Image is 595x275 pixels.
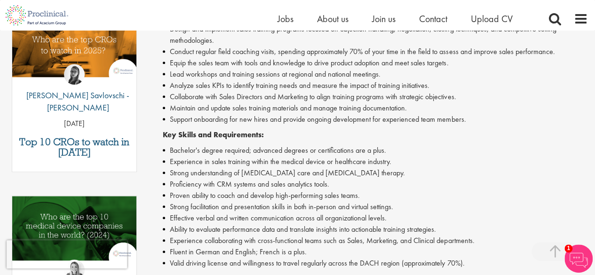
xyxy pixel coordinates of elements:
li: Maintain and update sales training materials and manage training documentation. [163,102,588,114]
img: Top 10 CROs 2025 | Proclinical [12,13,136,77]
a: Jobs [278,13,294,25]
a: Contact [419,13,447,25]
strong: Key Skills and Requirements: [163,130,264,140]
li: Bachelor's degree required; advanced degrees or certifications are a plus. [163,145,588,156]
li: Analyze sales KPIs to identify training needs and measure the impact of training initiatives. [163,80,588,91]
li: Strong facilitation and presentation skills in both in-person and virtual settings. [163,201,588,212]
li: Ability to evaluate performance data and translate insights into actionable training strategies. [163,224,588,235]
img: Theodora Savlovschi - Wicks [64,64,85,85]
li: Equip the sales team with tools and knowledge to drive product adoption and meet sales targets. [163,57,588,69]
img: Chatbot [564,244,593,273]
li: Support onboarding for new hires and provide ongoing development for experienced team members. [163,114,588,125]
p: [DATE] [12,118,136,129]
li: Experience in sales training within the medical device or healthcare industry. [163,156,588,167]
li: Strong understanding of [MEDICAL_DATA] care and [MEDICAL_DATA] therapy. [163,167,588,179]
li: Effective verbal and written communication across all organizational levels. [163,212,588,224]
li: Fluent in German and English; French is a plus. [163,246,588,258]
a: About us [317,13,349,25]
span: 1 [564,244,572,252]
iframe: reCAPTCHA [7,240,127,268]
li: Collaborate with Sales Directors and Marketing to align training programs with strategic objectives. [163,91,588,102]
a: Theodora Savlovschi - Wicks [PERSON_NAME] Savlovschi - [PERSON_NAME] [12,64,136,118]
li: Lead workshops and training sessions at regional and national meetings. [163,69,588,80]
img: Top 10 Medical Device Companies 2024 [12,196,136,260]
li: Valid driving license and willingness to travel regularly across the DACH region (approximately 7... [163,258,588,269]
li: Proficiency with CRM systems and sales analytics tools. [163,179,588,190]
a: Top 10 CROs to watch in [DATE] [17,137,132,157]
p: [PERSON_NAME] Savlovschi - [PERSON_NAME] [12,89,136,113]
a: Join us [372,13,396,25]
a: Upload CV [471,13,513,25]
li: Design and implement sales training programs focused on objection handling, negotiation, closing ... [163,24,588,46]
li: Conduct regular field coaching visits, spending approximately 70% of your time in the field to as... [163,46,588,57]
li: Proven ability to coach and develop high-performing sales teams. [163,190,588,201]
li: Experience collaborating with cross-functional teams such as Sales, Marketing, and Clinical depar... [163,235,588,246]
